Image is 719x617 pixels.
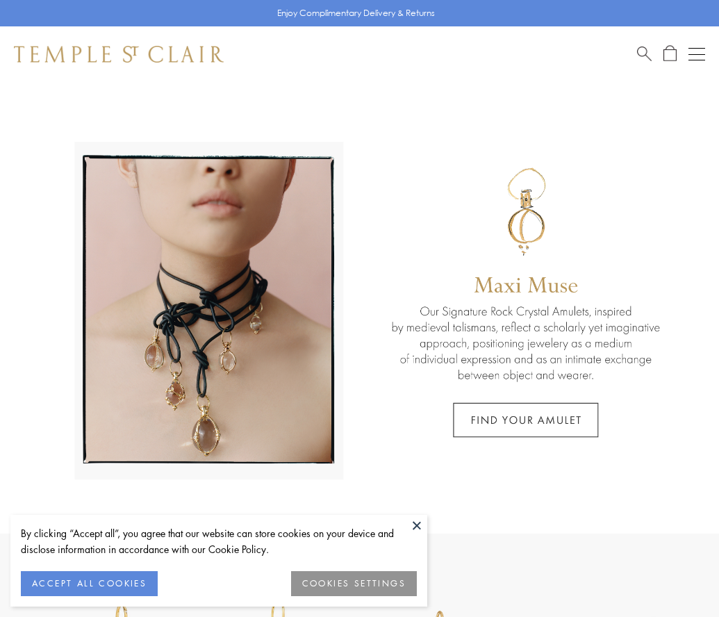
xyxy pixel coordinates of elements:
div: By clicking “Accept all”, you agree that our website can store cookies on your device and disclos... [21,525,417,557]
a: Search [637,45,652,63]
button: Open navigation [688,46,705,63]
p: Enjoy Complimentary Delivery & Returns [277,6,435,20]
a: Open Shopping Bag [663,45,677,63]
button: COOKIES SETTINGS [291,571,417,596]
button: ACCEPT ALL COOKIES [21,571,158,596]
img: Temple St. Clair [14,46,224,63]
